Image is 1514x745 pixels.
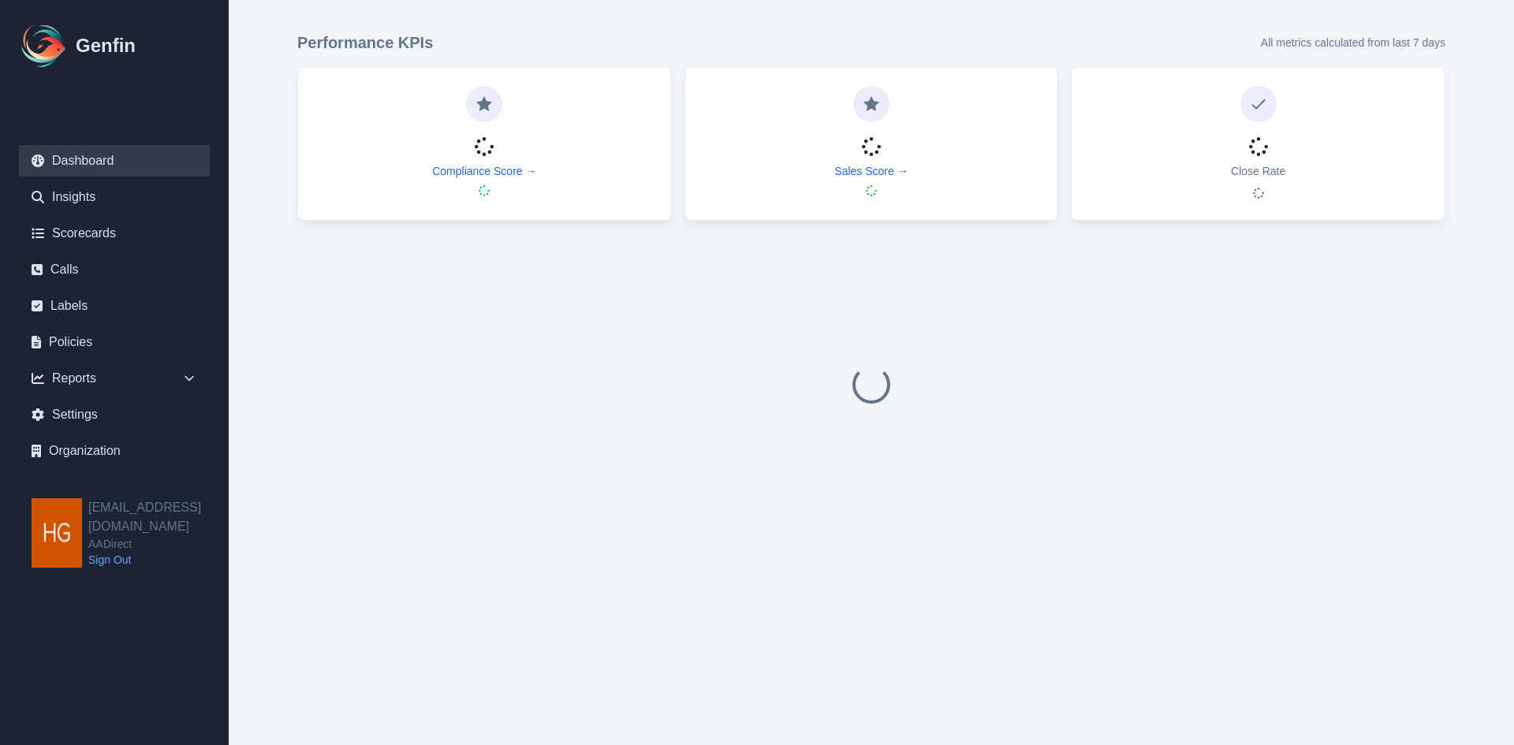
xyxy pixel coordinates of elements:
img: Logo [19,20,69,71]
div: Reports [19,363,210,394]
a: Dashboard [19,145,210,177]
img: hgarza@aadirect.com [32,498,82,568]
a: Scorecards [19,218,210,249]
span: AADirect [88,536,229,552]
a: Calls [19,254,210,285]
h3: Performance KPIs [297,32,433,54]
a: Labels [19,290,210,322]
a: Sign Out [88,552,229,568]
p: All metrics calculated from last 7 days [1261,35,1445,50]
h2: [EMAIL_ADDRESS][DOMAIN_NAME] [88,498,229,536]
a: Organization [19,435,210,467]
h1: Genfin [76,33,136,58]
a: Sales Score → [834,163,908,179]
a: Settings [19,399,210,430]
a: Policies [19,326,210,358]
p: Close Rate [1231,163,1285,179]
a: Compliance Score → [432,163,536,179]
a: Insights [19,181,210,213]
